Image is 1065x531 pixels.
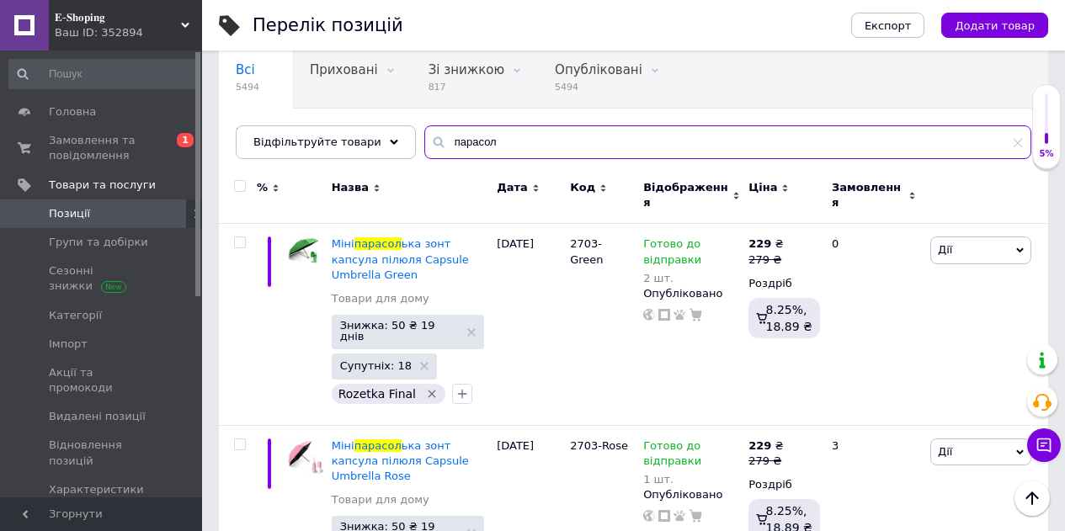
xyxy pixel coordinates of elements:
[748,236,783,252] div: ₴
[253,135,381,148] span: Відфільтруйте товари
[332,237,354,250] span: Міні
[332,439,469,482] span: ька зонт капсула пілюля Capsule Umbrella Rose
[286,236,323,266] img: Мини зонт капсюля пилюля Umbrella Green
[748,252,783,268] div: 279 ₴
[425,387,439,401] svg: Видалити мітку
[332,180,369,195] span: Назва
[429,81,504,93] span: 817
[748,477,817,492] div: Роздріб
[332,439,469,482] a: Мініпарасолька зонт капсула пілюля Capsule Umbrella Rose
[55,25,202,40] div: Ваш ID: 352894
[497,180,528,195] span: Дата
[429,62,504,77] span: Зі знижкою
[49,235,148,250] span: Групи та добірки
[338,387,416,401] span: Rozetka Final
[332,237,469,280] span: ька зонт капсула пілюля Capsule Umbrella Green
[49,133,156,163] span: Замовлення та повідомлення
[643,487,740,502] div: Опубліковано
[49,104,96,119] span: Головна
[8,59,199,89] input: Пошук
[55,10,181,25] span: 𝐄-𝐒𝐡𝐨𝐩𝐢𝐧𝐠
[851,13,925,38] button: Експорт
[938,243,952,256] span: Дії
[570,180,595,195] span: Код
[286,438,323,475] img: Мини зонт капсюля-футболка Capsule Umbrella Rose
[643,439,701,472] span: Готово до відправки
[332,439,354,452] span: Міні
[49,438,156,468] span: Відновлення позицій
[49,308,102,323] span: Категорії
[49,337,88,352] span: Імпорт
[570,237,603,265] span: 2703-Green
[257,180,268,195] span: %
[253,17,403,35] div: Перелік позицій
[332,237,469,280] a: Мініпарасолька зонт капсула пілюля Capsule Umbrella Green
[49,206,90,221] span: Позиції
[310,62,378,77] span: Приховані
[236,62,255,77] span: Всі
[236,81,259,93] span: 5494
[354,237,402,250] span: парасол
[555,62,642,77] span: Опубліковані
[236,126,313,141] span: В наявності
[748,180,777,195] span: Ціна
[748,276,817,291] div: Роздріб
[424,125,1031,159] input: Пошук по назві позиції, артикулу і пошуковим запитам
[49,365,156,396] span: Акції та промокоди
[748,454,783,469] div: 279 ₴
[1033,148,1060,160] div: 5%
[1014,481,1050,516] button: Наверх
[354,439,402,452] span: парасол
[340,320,459,342] span: Знижка: 50 ₴ 19 днів
[643,473,740,486] div: 1 шт.
[49,263,156,294] span: Сезонні знижки
[332,492,429,507] a: Товари для дому
[177,133,194,147] span: 1
[643,180,728,210] span: Відображення
[1027,428,1061,462] button: Чат з покупцем
[766,303,812,333] span: 8.25%, 18.89 ₴
[748,438,783,454] div: ₴
[493,224,566,425] div: [DATE]
[748,237,771,250] b: 229
[955,19,1035,32] span: Додати товар
[643,286,740,301] div: Опубліковано
[570,439,628,452] span: 2703-Rose
[643,237,701,270] span: Готово до відправки
[941,13,1048,38] button: Додати товар
[332,291,429,306] a: Товари для дому
[49,482,144,497] span: Характеристики
[340,360,412,371] span: Супутніх: 18
[49,178,156,193] span: Товари та послуги
[822,224,926,425] div: 0
[643,272,740,284] div: 2 шт.
[748,439,771,452] b: 229
[49,409,146,424] span: Видалені позиції
[938,445,952,458] span: Дії
[832,180,904,210] span: Замовлення
[865,19,912,32] span: Експорт
[555,81,642,93] span: 5494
